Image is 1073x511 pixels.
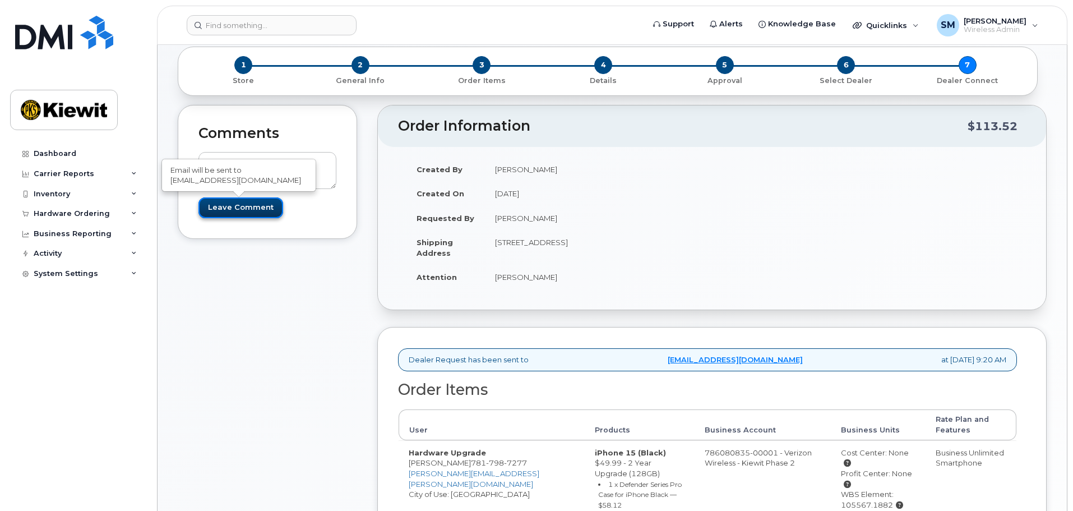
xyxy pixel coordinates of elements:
[234,56,252,74] span: 1
[399,409,585,440] th: User
[471,458,527,467] span: 781
[841,448,915,468] div: Cost Center: None
[417,273,457,282] strong: Attention
[837,56,855,74] span: 6
[473,56,491,74] span: 3
[192,76,295,86] p: Store
[598,480,682,509] small: 1 x Defender Series Pro Case for iPhone Black — $58.12
[866,21,907,30] span: Quicklinks
[790,76,903,86] p: Select Dealer
[409,448,486,457] strong: Hardware Upgrade
[198,126,336,141] h2: Comments
[926,409,1016,440] th: Rate Plan and Features
[831,409,926,440] th: Business Units
[751,13,844,35] a: Knowledge Base
[421,74,543,86] a: 3 Order Items
[1024,462,1065,503] iframe: Messenger Launcher
[417,214,474,223] strong: Requested By
[964,16,1026,25] span: [PERSON_NAME]
[187,74,300,86] a: 1 Store
[398,118,968,134] h2: Order Information
[163,160,315,191] div: Email will be sent to [EMAIL_ADDRESS][DOMAIN_NAME]
[398,381,1017,398] h2: Order Items
[198,197,283,218] input: Leave Comment
[547,76,660,86] p: Details
[485,181,704,206] td: [DATE]
[663,19,694,30] span: Support
[425,76,538,86] p: Order Items
[645,13,702,35] a: Support
[968,116,1017,137] div: $113.52
[668,355,803,365] a: [EMAIL_ADDRESS][DOMAIN_NAME]
[719,19,743,30] span: Alerts
[702,13,751,35] a: Alerts
[841,489,915,510] div: WBS Element: 105567.1882
[695,409,830,440] th: Business Account
[187,15,357,35] input: Find something...
[409,469,539,489] a: [PERSON_NAME][EMAIL_ADDRESS][PERSON_NAME][DOMAIN_NAME]
[351,56,369,74] span: 2
[668,76,781,86] p: Approval
[485,157,704,182] td: [PERSON_NAME]
[485,206,704,231] td: [PERSON_NAME]
[716,56,734,74] span: 5
[504,458,527,467] span: 7277
[964,25,1026,34] span: Wireless Admin
[841,468,915,489] div: Profit Center: None
[485,265,704,289] td: [PERSON_NAME]
[417,165,462,174] strong: Created By
[664,74,785,86] a: 5 Approval
[585,409,695,440] th: Products
[485,230,704,265] td: [STREET_ADDRESS]
[941,19,955,32] span: SM
[845,14,927,36] div: Quicklinks
[768,19,836,30] span: Knowledge Base
[417,189,464,198] strong: Created On
[929,14,1046,36] div: Shelby Miller
[300,74,422,86] a: 2 General Info
[594,56,612,74] span: 4
[486,458,504,467] span: 798
[543,74,664,86] a: 4 Details
[595,448,666,457] strong: iPhone 15 (Black)
[398,348,1017,371] div: Dealer Request has been sent to at [DATE] 9:20 AM
[304,76,417,86] p: General Info
[417,238,453,257] strong: Shipping Address
[785,74,907,86] a: 6 Select Dealer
